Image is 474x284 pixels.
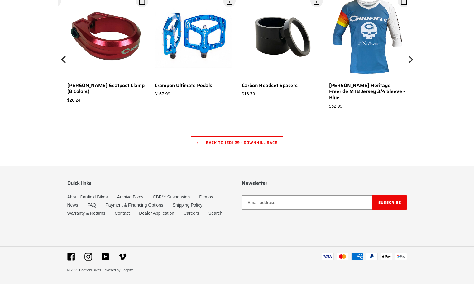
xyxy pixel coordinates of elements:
a: Back to JEDI 29 - Downhill Race [191,136,283,149]
a: About Canfield Bikes [67,194,108,199]
p: Newsletter [242,180,407,186]
a: Payment & Financing Options [106,203,163,208]
a: Demos [199,194,213,199]
a: Dealer Application [139,211,174,216]
a: Contact [115,211,130,216]
a: Canfield Bikes [79,268,101,272]
a: Archive Bikes [117,194,143,199]
button: Subscribe [372,195,407,210]
a: Careers [184,211,199,216]
a: Search [208,211,222,216]
a: Shipping Policy [173,203,203,208]
input: Email address [242,195,372,210]
a: Powered by Shopify [102,268,133,272]
a: News [67,203,78,208]
p: Quick links [67,180,232,186]
span: Subscribe [378,199,401,205]
a: CBF™ Suspension [153,194,190,199]
a: Warranty & Returns [67,211,105,216]
small: © 2025, [67,268,101,272]
a: FAQ [88,203,96,208]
